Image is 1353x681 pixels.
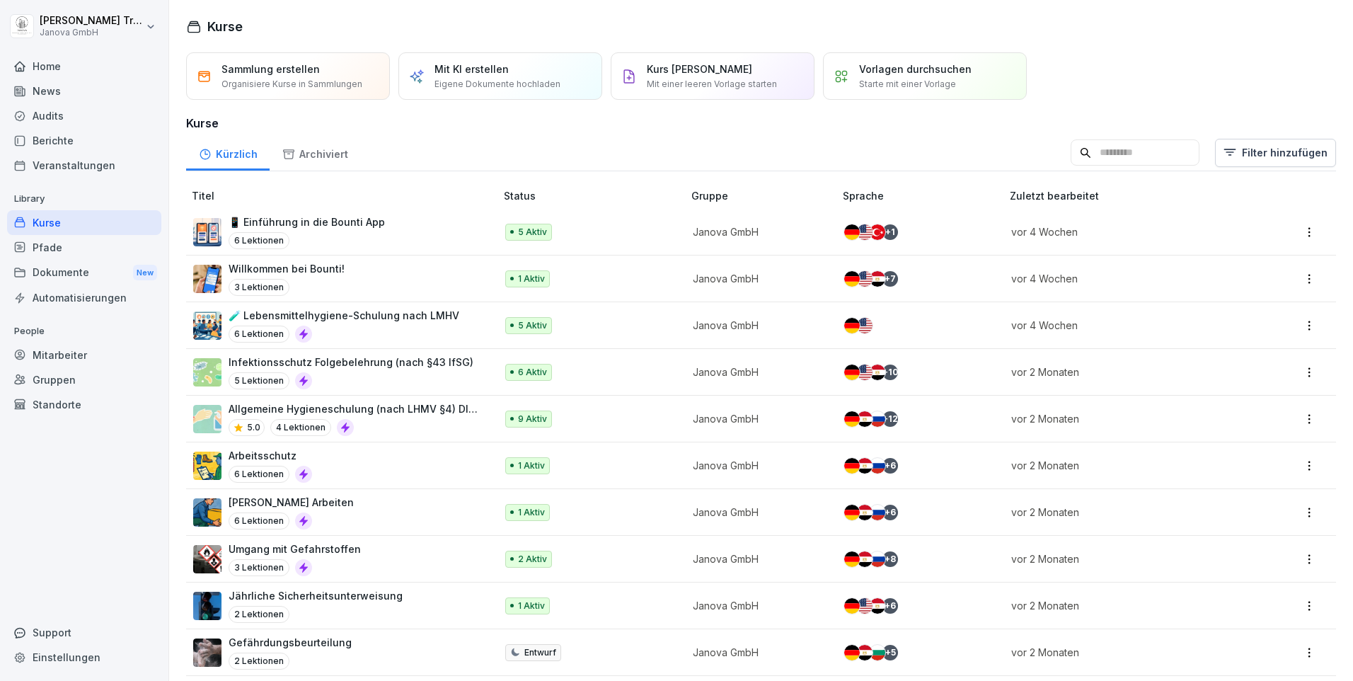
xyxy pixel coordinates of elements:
div: + 12 [882,411,898,427]
div: + 8 [882,551,898,567]
p: 1 Aktiv [518,600,545,612]
p: Organisiere Kurse in Sammlungen [221,78,362,91]
img: de.svg [844,505,860,520]
img: eg.svg [870,598,885,614]
img: ns5fm27uu5em6705ixom0yjt.png [193,498,221,527]
img: tgff07aey9ahi6f4hltuk21p.png [193,358,221,387]
p: 5.0 [247,421,260,434]
p: 🧪 Lebensmittelhygiene-Schulung nach LMHV [229,308,459,323]
p: Janova GmbH [693,645,820,660]
p: Status [504,188,686,203]
p: Eigene Dokumente hochladen [434,78,560,91]
p: 2 Aktiv [518,553,547,566]
p: Janova GmbH [693,551,820,566]
img: ru.svg [870,458,885,474]
p: vor 4 Wochen [1011,271,1236,286]
img: de.svg [844,598,860,614]
img: de.svg [844,645,860,660]
p: Umgang mit Gefahrstoffen [229,542,361,556]
p: Mit einer leeren Vorlage starten [647,78,777,91]
p: 1 Aktiv [518,506,545,519]
img: de.svg [844,318,860,333]
a: Kürzlich [186,135,270,171]
p: Vorlagen durchsuchen [859,62,972,76]
a: Gruppen [7,367,161,392]
p: Kurs [PERSON_NAME] [647,62,752,76]
p: vor 4 Wochen [1011,224,1236,239]
p: Sammlung erstellen [221,62,320,76]
p: 6 Lektionen [229,466,289,483]
p: Allgemeine Hygieneschulung (nach LHMV §4) DIN10514 [229,401,481,416]
p: 5 Aktiv [518,319,547,332]
p: 6 Lektionen [229,326,289,343]
img: xh3bnih80d1pxcetv9zsuevg.png [193,265,221,293]
p: 5 Aktiv [518,226,547,239]
img: ru.svg [870,505,885,520]
div: + 7 [882,271,898,287]
p: 6 Lektionen [229,232,289,249]
p: Janova GmbH [693,505,820,520]
img: de.svg [844,365,860,380]
a: Kurse [7,210,161,235]
img: us.svg [857,598,873,614]
img: ro33qf0i8ndaw7nkfv0stvse.png [193,545,221,573]
a: Veranstaltungen [7,153,161,178]
p: Zuletzt bearbeitet [1010,188,1253,203]
p: Janova GmbH [693,224,820,239]
div: Home [7,54,161,79]
img: de.svg [844,271,860,287]
p: vor 2 Monaten [1011,598,1236,613]
img: de.svg [844,224,860,240]
img: eg.svg [857,551,873,567]
p: Library [7,188,161,210]
div: Audits [7,103,161,128]
a: Einstellungen [7,645,161,670]
p: vor 2 Monaten [1011,365,1236,379]
p: vor 2 Monaten [1011,458,1236,473]
p: 1 Aktiv [518,273,545,285]
div: Dokumente [7,260,161,286]
img: gxsnf7ygjsfsmxd96jxi4ufn.png [193,405,221,433]
p: 9 Aktiv [518,413,547,425]
p: vor 2 Monaten [1011,551,1236,566]
a: Automatisierungen [7,285,161,310]
p: vor 2 Monaten [1011,505,1236,520]
div: Pfade [7,235,161,260]
p: Janova GmbH [693,318,820,333]
div: News [7,79,161,103]
p: People [7,320,161,343]
p: Janova GmbH [40,28,143,38]
img: mi2x1uq9fytfd6tyw03v56b3.png [193,218,221,246]
img: bgsrfyvhdm6180ponve2jajk.png [193,452,221,480]
p: 6 Aktiv [518,366,547,379]
p: [PERSON_NAME] Trautmann [40,15,143,27]
p: 3 Lektionen [229,559,289,576]
img: us.svg [857,318,873,333]
img: eg.svg [870,271,885,287]
p: Mit KI erstellen [434,62,509,76]
a: Mitarbeiter [7,343,161,367]
div: Support [7,620,161,645]
p: 3 Lektionen [229,279,289,296]
p: vor 4 Wochen [1011,318,1236,333]
p: Arbeitsschutz [229,448,312,463]
h3: Kurse [186,115,1336,132]
p: Janova GmbH [693,411,820,426]
img: bg.svg [870,645,885,660]
div: + 6 [882,598,898,614]
p: Janova GmbH [693,458,820,473]
p: Jährliche Sicherheitsunterweisung [229,588,403,603]
img: us.svg [857,224,873,240]
p: 1 Aktiv [518,459,545,472]
p: Entwurf [524,646,556,659]
p: Janova GmbH [693,271,820,286]
img: h7jpezukfv8pwd1f3ia36uzh.png [193,311,221,340]
div: + 5 [882,645,898,660]
p: Willkommen bei Bounti! [229,261,345,276]
p: 5 Lektionen [229,372,289,389]
h1: Kurse [207,17,243,36]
